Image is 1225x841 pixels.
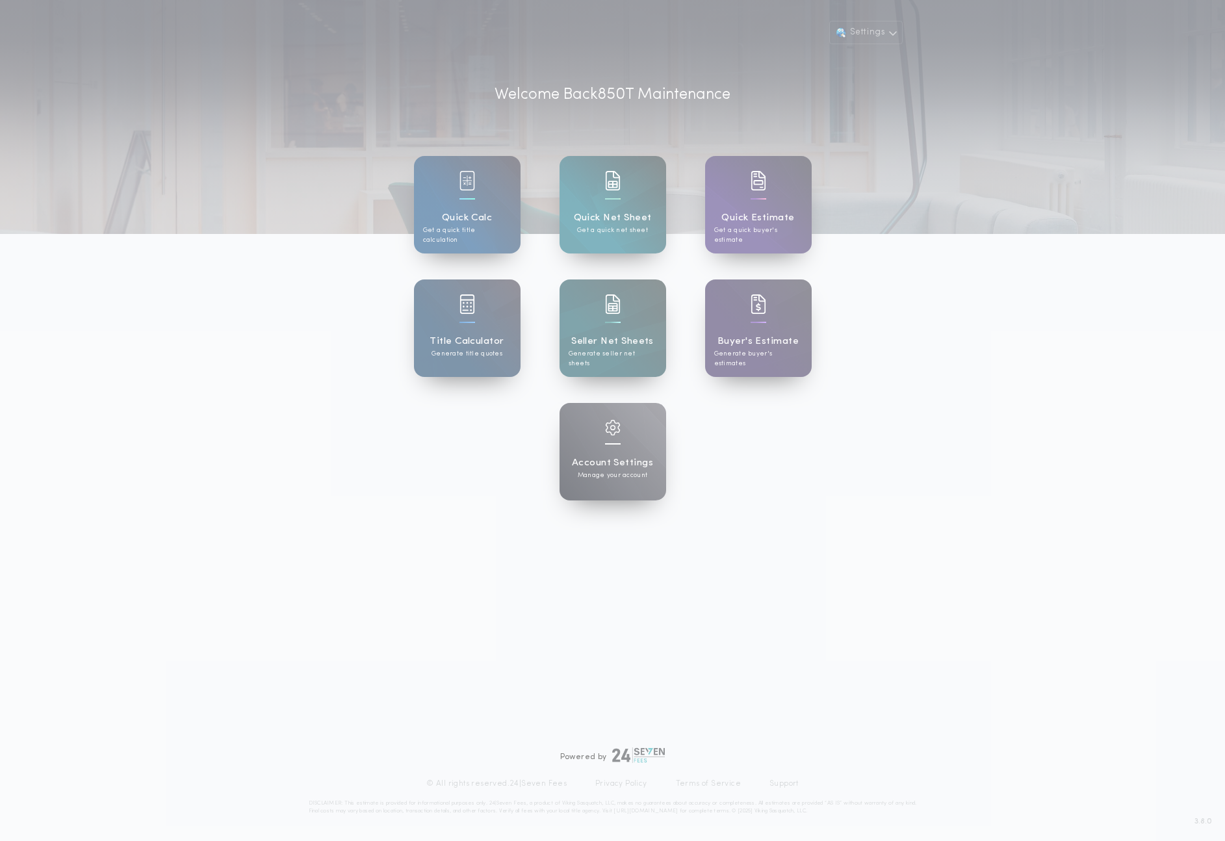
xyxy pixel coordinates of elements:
[1194,816,1212,827] span: 3.8.0
[442,211,493,226] h1: Quick Calc
[705,156,812,253] a: card iconQuick EstimateGet a quick buyer's estimate
[414,156,521,253] a: card iconQuick CalcGet a quick title calculation
[721,211,795,226] h1: Quick Estimate
[574,211,652,226] h1: Quick Net Sheet
[577,226,648,235] p: Get a quick net sheet
[560,747,665,763] div: Powered by
[426,779,567,789] p: © All rights reserved. 24|Seven Fees
[613,809,678,814] a: [URL][DOMAIN_NAME]
[769,779,799,789] a: Support
[414,279,521,377] a: card iconTitle CalculatorGenerate title quotes
[309,799,917,815] p: DISCLAIMER: This estimate is provided for informational purposes only. 24|Seven Fees, a product o...
[560,403,666,500] a: card iconAccount SettingsManage your account
[430,334,504,349] h1: Title Calculator
[560,156,666,253] a: card iconQuick Net SheetGet a quick net sheet
[751,171,766,190] img: card icon
[459,171,475,190] img: card icon
[714,226,803,245] p: Get a quick buyer's estimate
[423,226,511,245] p: Get a quick title calculation
[829,21,902,44] button: Settings
[572,456,653,471] h1: Account Settings
[605,294,621,314] img: card icon
[834,26,847,39] img: user avatar
[605,171,621,190] img: card icon
[676,779,741,789] a: Terms of Service
[571,334,654,349] h1: Seller Net Sheets
[495,83,730,107] p: Welcome Back 850T Maintenance
[705,279,812,377] a: card iconBuyer's EstimateGenerate buyer's estimates
[717,334,799,349] h1: Buyer's Estimate
[569,349,657,369] p: Generate seller net sheets
[578,471,647,480] p: Manage your account
[612,747,665,763] img: logo
[560,279,666,377] a: card iconSeller Net SheetsGenerate seller net sheets
[751,294,766,314] img: card icon
[432,349,502,359] p: Generate title quotes
[714,349,803,369] p: Generate buyer's estimates
[595,779,647,789] a: Privacy Policy
[459,294,475,314] img: card icon
[605,420,621,435] img: card icon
